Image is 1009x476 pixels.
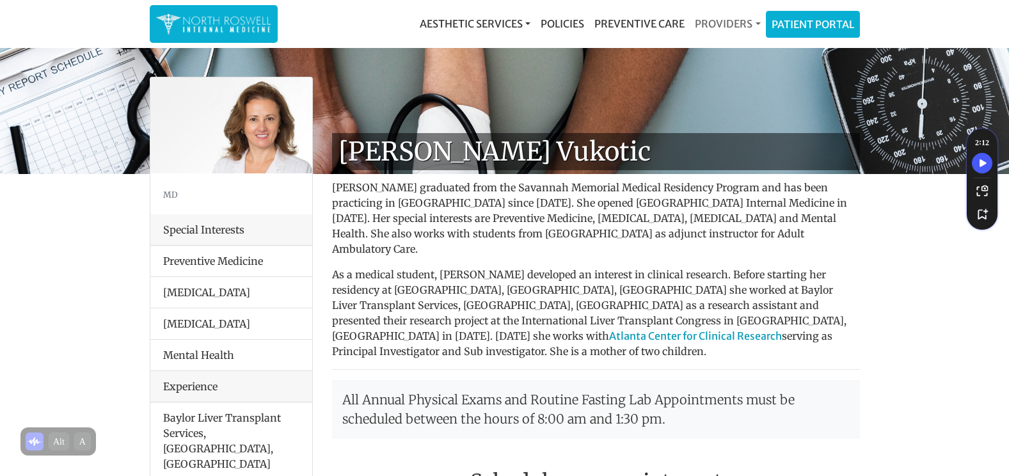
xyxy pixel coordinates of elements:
li: [MEDICAL_DATA] [150,276,312,308]
a: Providers [690,11,765,36]
div: Special Interests [150,214,312,246]
a: Atlanta Center for Clinical Research [609,329,782,342]
li: Preventive Medicine [150,246,312,277]
a: Patient Portal [767,12,859,37]
p: All Annual Physical Exams and Routine Fasting Lab Appointments must be scheduled between the hour... [332,380,860,439]
img: North Roswell Internal Medicine [156,12,271,36]
a: Policies [536,11,589,36]
p: [PERSON_NAME] graduated from the Savannah Memorial Medical Residency Program and has been practic... [332,180,860,257]
li: Mental Health [150,339,312,371]
img: Dr. Goga Vukotis [150,77,312,173]
div: Experience [150,371,312,402]
li: [MEDICAL_DATA] [150,308,312,340]
p: As a medical student, [PERSON_NAME] developed an interest in clinical research. Before starting h... [332,267,860,359]
small: MD [163,189,178,200]
a: Aesthetic Services [415,11,536,36]
a: Preventive Care [589,11,690,36]
h1: [PERSON_NAME] Vukotic [332,133,860,170]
